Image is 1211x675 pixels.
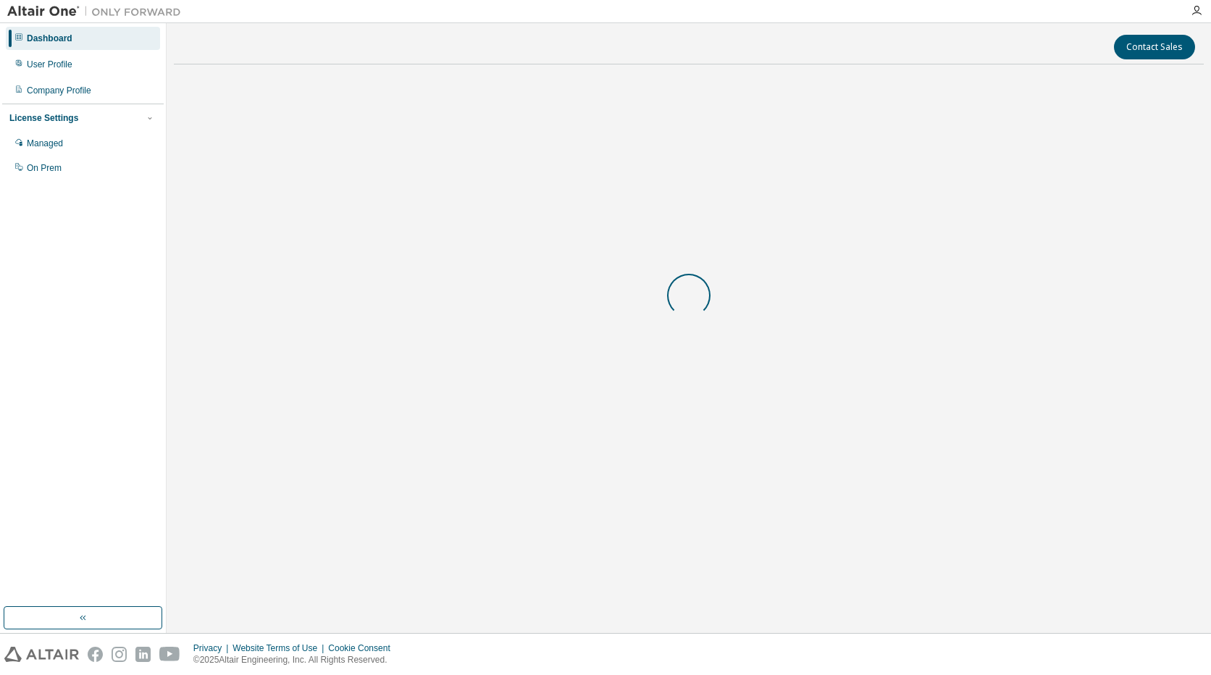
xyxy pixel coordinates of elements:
[88,647,103,662] img: facebook.svg
[1114,35,1195,59] button: Contact Sales
[193,654,399,666] p: © 2025 Altair Engineering, Inc. All Rights Reserved.
[135,647,151,662] img: linkedin.svg
[328,642,398,654] div: Cookie Consent
[27,162,62,174] div: On Prem
[27,85,91,96] div: Company Profile
[27,33,72,44] div: Dashboard
[159,647,180,662] img: youtube.svg
[7,4,188,19] img: Altair One
[232,642,328,654] div: Website Terms of Use
[4,647,79,662] img: altair_logo.svg
[27,138,63,149] div: Managed
[9,112,78,124] div: License Settings
[27,59,72,70] div: User Profile
[112,647,127,662] img: instagram.svg
[193,642,232,654] div: Privacy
